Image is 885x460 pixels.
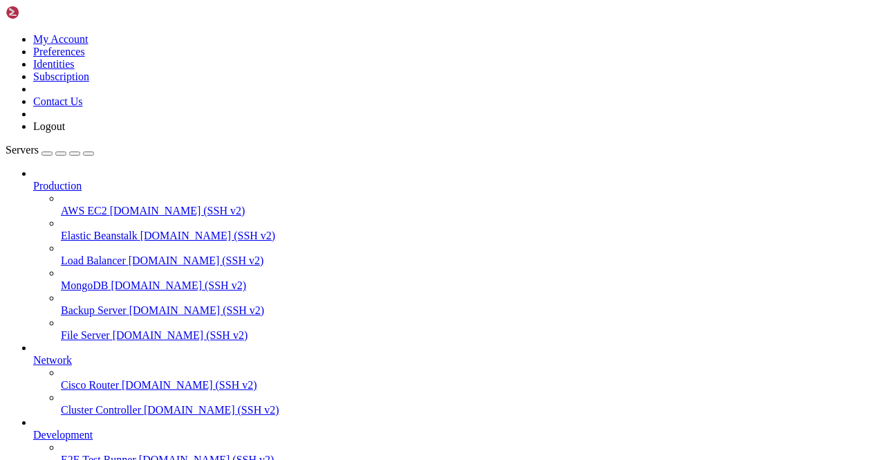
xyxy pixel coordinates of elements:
a: Servers [6,144,94,156]
span: [DOMAIN_NAME] (SSH v2) [144,404,279,416]
li: Network [33,342,879,416]
img: Shellngn [6,6,85,19]
a: Cluster Controller [DOMAIN_NAME] (SSH v2) [61,404,879,416]
span: [DOMAIN_NAME] (SSH v2) [122,379,257,391]
span: MongoDB [61,279,108,291]
a: My Account [33,33,88,45]
a: Network [33,354,879,367]
a: Logout [33,120,65,132]
span: Elastic Beanstalk [61,230,138,241]
span: [DOMAIN_NAME] (SSH v2) [140,230,276,241]
span: Production [33,180,82,192]
a: Subscription [33,71,89,82]
span: Cisco Router [61,379,119,391]
span: [DOMAIN_NAME] (SSH v2) [110,205,245,217]
a: File Server [DOMAIN_NAME] (SSH v2) [61,329,879,342]
a: Contact Us [33,95,83,107]
a: Cisco Router [DOMAIN_NAME] (SSH v2) [61,379,879,392]
li: File Server [DOMAIN_NAME] (SSH v2) [61,317,879,342]
li: Backup Server [DOMAIN_NAME] (SSH v2) [61,292,879,317]
a: Identities [33,58,75,70]
a: Production [33,180,879,192]
li: Cluster Controller [DOMAIN_NAME] (SSH v2) [61,392,879,416]
span: Load Balancer [61,255,126,266]
a: Load Balancer [DOMAIN_NAME] (SSH v2) [61,255,879,267]
li: Cisco Router [DOMAIN_NAME] (SSH v2) [61,367,879,392]
span: Backup Server [61,304,127,316]
a: Preferences [33,46,85,57]
span: Network [33,354,72,366]
li: MongoDB [DOMAIN_NAME] (SSH v2) [61,267,879,292]
span: [DOMAIN_NAME] (SSH v2) [129,255,264,266]
span: Development [33,429,93,441]
span: Cluster Controller [61,404,141,416]
span: [DOMAIN_NAME] (SSH v2) [129,304,265,316]
li: Load Balancer [DOMAIN_NAME] (SSH v2) [61,242,879,267]
span: AWS EC2 [61,205,107,217]
a: Backup Server [DOMAIN_NAME] (SSH v2) [61,304,879,317]
span: [DOMAIN_NAME] (SSH v2) [113,329,248,341]
span: [DOMAIN_NAME] (SSH v2) [111,279,246,291]
li: AWS EC2 [DOMAIN_NAME] (SSH v2) [61,192,879,217]
span: File Server [61,329,110,341]
a: AWS EC2 [DOMAIN_NAME] (SSH v2) [61,205,879,217]
a: Elastic Beanstalk [DOMAIN_NAME] (SSH v2) [61,230,879,242]
a: Development [33,429,879,441]
li: Elastic Beanstalk [DOMAIN_NAME] (SSH v2) [61,217,879,242]
a: MongoDB [DOMAIN_NAME] (SSH v2) [61,279,879,292]
span: Servers [6,144,39,156]
li: Production [33,167,879,342]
